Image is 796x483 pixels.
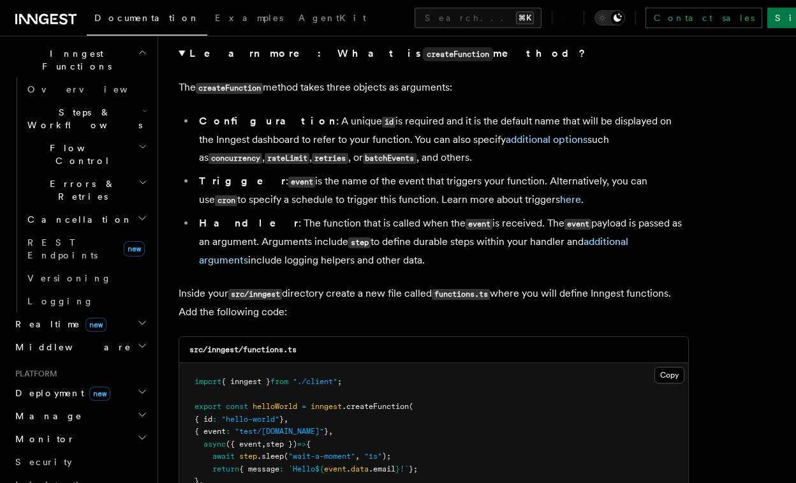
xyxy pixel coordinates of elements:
a: Security [10,450,150,473]
code: concurrency [209,153,262,164]
code: src/inngest [228,289,282,300]
code: createFunction [423,47,493,61]
code: id [382,117,395,128]
button: Deploymentnew [10,382,150,405]
p: The method takes three objects as arguments: [179,78,689,97]
span: Errors & Retries [22,177,138,203]
span: ( [409,402,413,411]
a: here [560,193,581,205]
span: , [328,427,333,436]
span: step [239,452,257,461]
button: Toggle dark mode [594,10,625,26]
span: "1s" [364,452,382,461]
button: Copy [654,367,684,383]
span: !` [400,464,409,473]
span: { event [195,427,226,436]
code: src/inngest/functions.ts [189,345,297,354]
li: : The function that is called when the is received. The payload is passed as an argument. Argumen... [195,214,689,269]
span: ${ [315,464,324,473]
code: step [348,237,371,248]
span: REST Endpoints [27,237,98,260]
li: : A unique is required and it is the default name that will be displayed on the Inngest dashboard... [195,112,689,167]
a: Versioning [22,267,150,290]
a: Examples [207,4,291,34]
span: = [302,402,306,411]
span: ( [284,452,288,461]
span: } [279,415,284,424]
strong: Handler [199,217,298,229]
span: "test/[DOMAIN_NAME]" [235,427,324,436]
span: { [306,440,311,449]
span: export [195,402,221,411]
a: Documentation [87,4,207,36]
span: ({ event [226,440,262,449]
code: functions.ts [432,289,490,300]
button: Steps & Workflows [22,101,150,137]
code: createFunction [196,83,263,94]
span: Overview [27,84,159,94]
span: Flow Control [22,142,138,167]
span: return [212,464,239,473]
span: Documentation [94,13,200,23]
a: Contact sales [645,8,762,28]
button: Search...⌘K [415,8,542,28]
a: AgentKit [291,4,374,34]
code: event [564,219,591,230]
code: event [466,219,492,230]
code: retries [312,153,348,164]
span: Examples [215,13,283,23]
span: const [226,402,248,411]
span: Versioning [27,273,112,283]
span: helloWorld [253,402,297,411]
span: await [212,452,235,461]
strong: Trigger [199,175,286,187]
button: Inngest Functions [10,42,150,78]
span: .createFunction [342,402,409,411]
span: , [262,440,266,449]
summary: Learn more: What iscreateFunctionmethod? [179,45,689,63]
span: } [395,464,400,473]
span: , [284,415,288,424]
button: Middleware [10,336,150,359]
span: , [355,452,360,461]
span: Security [15,457,72,467]
a: Overview [22,78,150,101]
span: Realtime [10,318,107,331]
span: => [297,440,306,449]
span: Deployment [10,387,110,399]
span: event [324,464,346,473]
a: REST Endpointsnew [22,231,150,267]
button: Monitor [10,427,150,450]
span: Manage [10,410,82,422]
div: Inngest Functions [10,78,150,313]
kbd: ⌘K [516,11,534,24]
span: .email [369,464,395,473]
span: Platform [10,369,57,379]
span: async [203,440,226,449]
span: .sleep [257,452,284,461]
span: AgentKit [298,13,366,23]
span: data [351,464,369,473]
span: . [346,464,351,473]
span: "wait-a-moment" [288,452,355,461]
a: additional options [506,133,587,145]
span: }; [409,464,418,473]
li: : is the name of the event that triggers your function. Alternatively, you can use to specify a s... [195,172,689,209]
span: Inngest Functions [10,47,138,73]
span: Cancellation [22,213,133,226]
button: Cancellation [22,208,150,231]
span: { inngest } [221,377,270,386]
span: Logging [27,296,94,306]
span: new [89,387,110,401]
code: batchEvents [363,153,416,164]
span: { id [195,415,212,424]
span: import [195,377,221,386]
span: ; [337,377,342,386]
span: step }) [266,440,297,449]
span: Middleware [10,341,131,353]
span: : [279,464,284,473]
p: Inside your directory create a new file called where you will define Inngest functions. Add the f... [179,285,689,321]
button: Flow Control [22,137,150,172]
code: event [288,177,315,188]
strong: Learn more: What is method? [189,47,588,59]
